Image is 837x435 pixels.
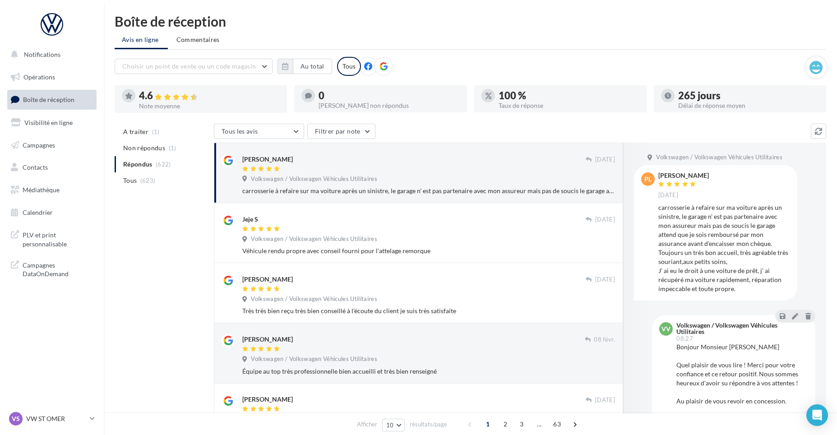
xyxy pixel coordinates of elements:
span: Volkswagen / Volkswagen Véhicules Utilitaires [251,175,377,183]
span: Choisir un point de vente ou un code magasin [122,62,256,70]
span: [DATE] [595,396,615,404]
p: VW ST OMER [26,414,86,423]
span: Opérations [23,73,55,81]
span: 08 févr. [594,336,615,344]
div: [PERSON_NAME] [242,155,293,164]
button: Filtrer par note [307,124,375,139]
span: 3 [514,417,529,431]
span: VV [661,324,671,333]
a: VS VW ST OMER [7,410,97,427]
a: Campagnes DataOnDemand [5,255,98,282]
span: VS [12,414,20,423]
span: PLV et print personnalisable [23,229,93,248]
div: Note moyenne [139,103,280,109]
div: [PERSON_NAME] [658,172,709,179]
span: [DATE] [595,156,615,164]
span: Volkswagen / Volkswagen Véhicules Utilitaires [251,355,377,363]
span: Afficher [357,420,377,429]
span: A traiter [123,127,148,136]
div: [PERSON_NAME] [242,335,293,344]
div: Open Intercom Messenger [806,404,828,426]
span: [DATE] [595,216,615,224]
a: Opérations [5,68,98,87]
span: Volkswagen / Volkswagen Véhicules Utilitaires [251,235,377,243]
div: Taux de réponse [499,102,639,109]
div: 265 jours [678,91,819,101]
div: 100 % [499,91,639,101]
a: Médiathèque [5,180,98,199]
span: Boîte de réception [23,96,74,103]
span: Commentaires [176,35,220,44]
span: Visibilité en ligne [24,119,73,126]
span: Campagnes [23,141,55,148]
span: Contacts [23,163,48,171]
span: [DATE] [658,191,678,199]
span: 63 [550,417,564,431]
span: Médiathèque [23,186,60,194]
div: [PERSON_NAME] non répondus [319,102,459,109]
div: Jeje S [242,215,258,224]
span: Tous [123,176,137,185]
div: Volkswagen / Volkswagen Véhicules Utilitaires [676,322,806,335]
button: Notifications [5,45,95,64]
div: Véhicule rendu propre avec conseil fourni pour l'attelage remorque [242,246,615,255]
span: Volkswagen / Volkswagen Véhicules Utilitaires [656,153,782,162]
div: Équipe au top très professionnelle bien accueilli et très bien renseigné [242,367,615,376]
span: Volkswagen / Volkswagen Véhicules Utilitaires [251,295,377,303]
span: Notifications [24,51,60,58]
div: Délai de réponse moyen [678,102,819,109]
div: 4.6 [139,91,280,101]
span: Calendrier [23,208,53,216]
button: Choisir un point de vente ou un code magasin [115,59,273,74]
a: Calendrier [5,203,98,222]
div: [PERSON_NAME] [242,275,293,284]
span: (623) [140,177,156,184]
a: PLV et print personnalisable [5,225,98,252]
button: Au total [293,59,332,74]
button: Au total [277,59,332,74]
span: 08:27 [676,336,693,342]
button: Tous les avis [214,124,304,139]
span: 2 [498,417,513,431]
a: Visibilité en ligne [5,113,98,132]
div: Tous [337,57,361,76]
span: résultats/page [410,420,447,429]
div: Boîte de réception [115,14,826,28]
div: carrosserie à refaire sur ma voiture après un sinistre, le garage n' est pas partenaire avec mon ... [658,203,790,293]
div: [PERSON_NAME] [242,395,293,404]
span: Non répondus [123,143,165,153]
div: 0 [319,91,459,101]
div: Très très bien reçu très bien conseillé à l’écoute du client je suis très satisfaite [242,306,615,315]
a: Campagnes [5,136,98,155]
a: Contacts [5,158,98,177]
button: 10 [382,419,405,431]
span: PL [644,175,652,184]
span: Tous les avis [222,127,258,135]
span: [DATE] [595,276,615,284]
span: 1 [481,417,495,431]
a: Boîte de réception [5,90,98,109]
span: 10 [386,421,394,429]
span: ... [532,417,546,431]
span: (1) [152,128,160,135]
span: Campagnes DataOnDemand [23,259,93,278]
div: carrosserie à refaire sur ma voiture après un sinistre, le garage n' est pas partenaire avec mon ... [242,186,615,195]
span: (1) [169,144,176,152]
